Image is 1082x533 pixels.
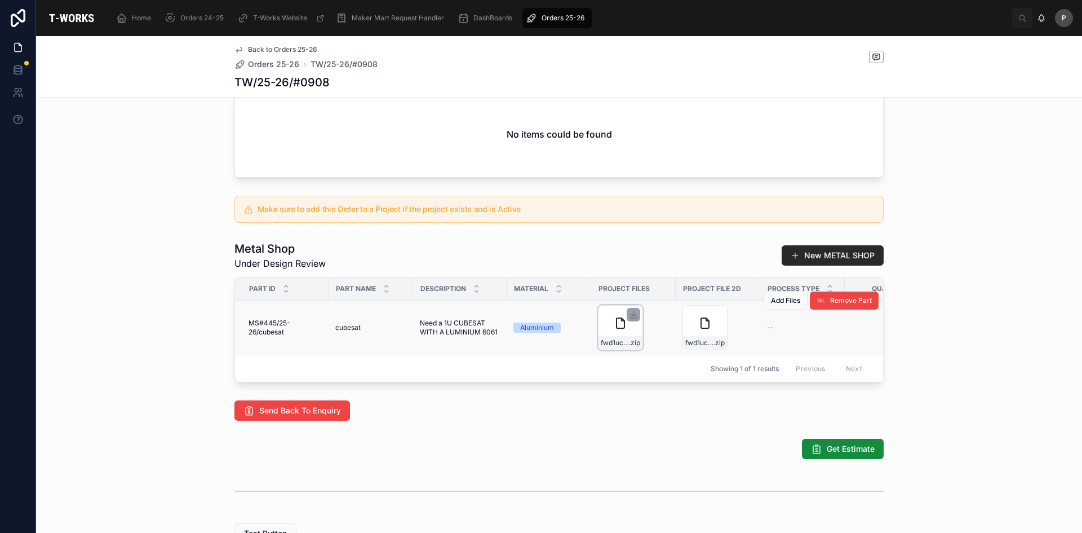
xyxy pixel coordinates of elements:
span: Orders 24-25 [180,14,224,23]
span: Orders 25-26 [248,59,299,70]
span: Add Files [771,296,800,305]
a: Back to Orders 25-26 [234,45,317,54]
a: Orders 24-25 [161,8,232,28]
h2: No items could be found [507,127,612,141]
a: Orders 25-26 [522,8,592,28]
span: Orders 25-26 [542,14,584,23]
button: New METAL SHOP [782,245,884,266]
span: fwd1ucubesatstpandstlfiles190325 [685,338,713,347]
button: Get Estimate [802,439,884,459]
span: Back to Orders 25-26 [248,45,317,54]
span: T-Works Website [253,14,307,23]
span: DashBoards [473,14,512,23]
span: 1 [852,323,923,332]
a: Orders 25-26 [234,59,299,70]
span: -- [767,323,774,332]
span: Get Estimate [827,443,875,455]
span: Description [420,284,466,293]
span: Material [514,284,548,293]
span: Project Files [598,284,650,293]
button: Add Files [764,292,808,310]
h1: Metal Shop [234,241,326,257]
a: TW/25-26/#0908 [311,59,378,70]
span: cubesat [335,323,361,332]
span: Part Name [336,284,376,293]
a: T-Works Website [234,8,330,28]
span: .zip [713,338,725,347]
h1: TW/25-26/#0908 [234,74,330,90]
a: DashBoards [454,8,520,28]
span: Home [132,14,151,23]
span: Part ID [249,284,276,293]
a: Maker Mart Request Handler [332,8,452,28]
img: App logo [45,9,98,27]
span: Maker Mart Request Handler [352,14,444,23]
button: Remove Part [810,292,879,310]
span: Remove Part [830,296,872,305]
span: Send Back To Enquiry [259,405,341,416]
span: Under Design Review [234,257,326,270]
span: Need a 1U CUBESAT WITH A LUMINIUM 6061 [420,319,500,337]
span: MS#445/25-26/cubesat [249,319,322,337]
span: P [1062,14,1066,23]
button: Send Back To Enquiry [234,400,350,421]
span: .zip [629,338,640,347]
a: Home [113,8,159,28]
span: fwd1ucubesatstpandstlfiles190325 [601,338,629,347]
span: Showing 1 of 1 results [711,364,779,373]
h5: Make sure to add this Order to a Project if the project exists and is Active [258,205,874,213]
div: scrollable content [107,6,1012,30]
span: Project File 2D [683,284,741,293]
div: Aluminium [520,323,554,333]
